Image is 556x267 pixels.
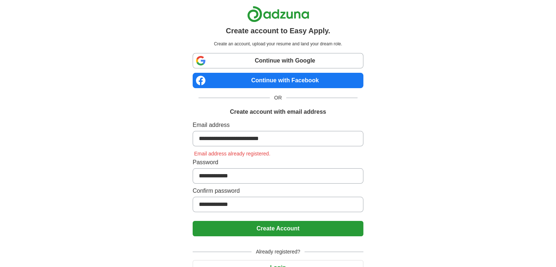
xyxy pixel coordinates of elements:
[193,221,363,236] button: Create Account
[193,187,363,195] label: Confirm password
[251,248,305,256] span: Already registered?
[193,151,272,157] span: Email address already registered.
[194,41,362,47] p: Create an account, upload your resume and land your dream role.
[193,53,363,68] a: Continue with Google
[270,94,286,102] span: OR
[226,25,330,36] h1: Create account to Easy Apply.
[247,6,309,22] img: Adzuna logo
[193,121,363,129] label: Email address
[193,73,363,88] a: Continue with Facebook
[193,158,363,167] label: Password
[230,108,326,116] h1: Create account with email address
